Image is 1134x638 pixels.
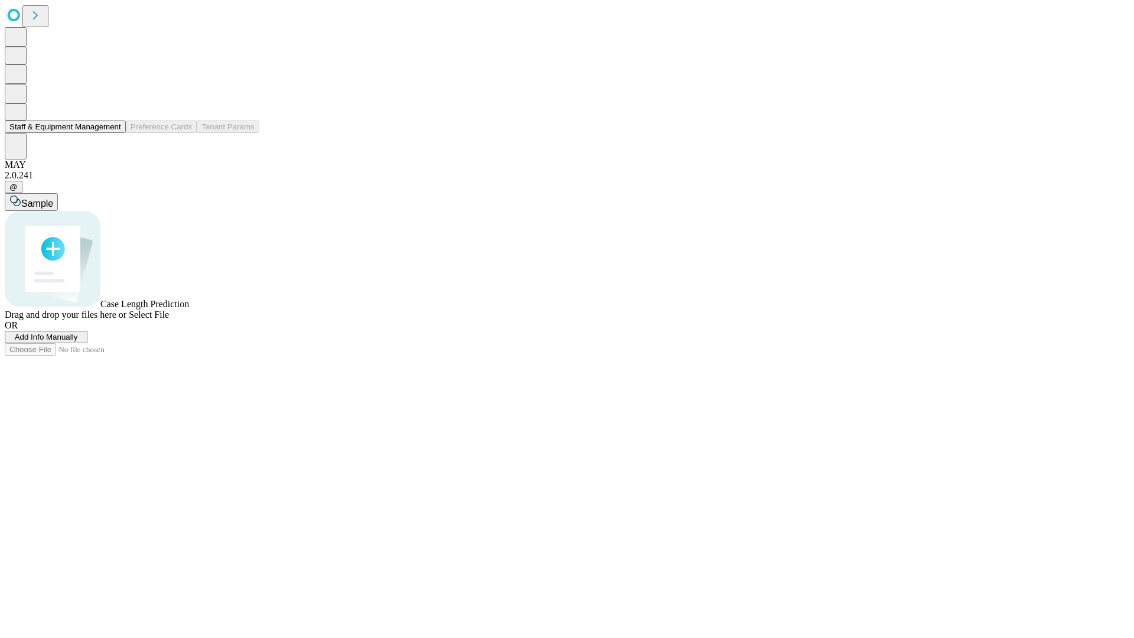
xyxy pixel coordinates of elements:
button: @ [5,181,22,193]
span: OR [5,320,18,330]
span: Case Length Prediction [100,299,189,309]
div: 2.0.241 [5,170,1129,181]
button: Tenant Params [197,121,259,133]
span: Add Info Manually [15,333,78,341]
button: Add Info Manually [5,331,87,343]
span: Select File [129,310,169,320]
span: Sample [21,198,53,209]
div: MAY [5,159,1129,170]
button: Staff & Equipment Management [5,121,126,133]
span: Drag and drop your files here or [5,310,126,320]
button: Sample [5,193,58,211]
span: @ [9,183,18,191]
button: Preference Cards [126,121,197,133]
